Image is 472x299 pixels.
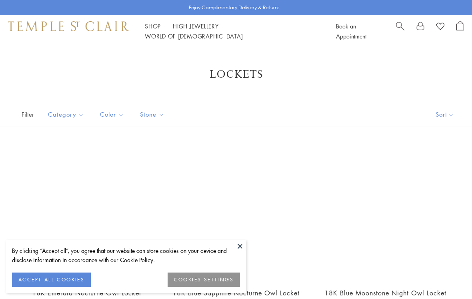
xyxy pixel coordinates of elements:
[12,246,240,265] div: By clicking “Accept all”, you agree that our website can store cookies on your device and disclos...
[44,109,90,119] span: Category
[418,102,472,127] button: Show sort by
[20,147,153,281] a: 18K Emerald Nocturne Owl Locket
[145,32,243,40] a: World of [DEMOGRAPHIC_DATA]World of [DEMOGRAPHIC_DATA]
[94,105,130,123] button: Color
[12,273,91,287] button: ACCEPT ALL COOKIES
[145,22,161,30] a: ShopShop
[136,109,170,119] span: Stone
[456,21,464,41] a: Open Shopping Bag
[42,105,90,123] button: Category
[189,4,280,12] p: Enjoy Complimentary Delivery & Returns
[134,105,170,123] button: Stone
[168,273,240,287] button: COOKIES SETTINGS
[172,289,300,297] a: 18K Blue Sapphire Nocturne Owl Locket
[96,109,130,119] span: Color
[324,289,446,297] a: 18K Blue Moonstone Night Owl Locket
[32,67,440,82] h1: Lockets
[32,289,141,297] a: 18K Emerald Nocturne Owl Locket
[169,147,302,281] a: 18K Blue Sapphire Nocturne Owl Locket
[173,22,219,30] a: High JewelleryHigh Jewellery
[336,22,366,40] a: Book an Appointment
[8,21,129,31] img: Temple St. Clair
[319,147,452,281] a: P34614-OWLOCBM
[396,21,404,41] a: Search
[145,21,318,41] nav: Main navigation
[436,21,444,33] a: View Wishlist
